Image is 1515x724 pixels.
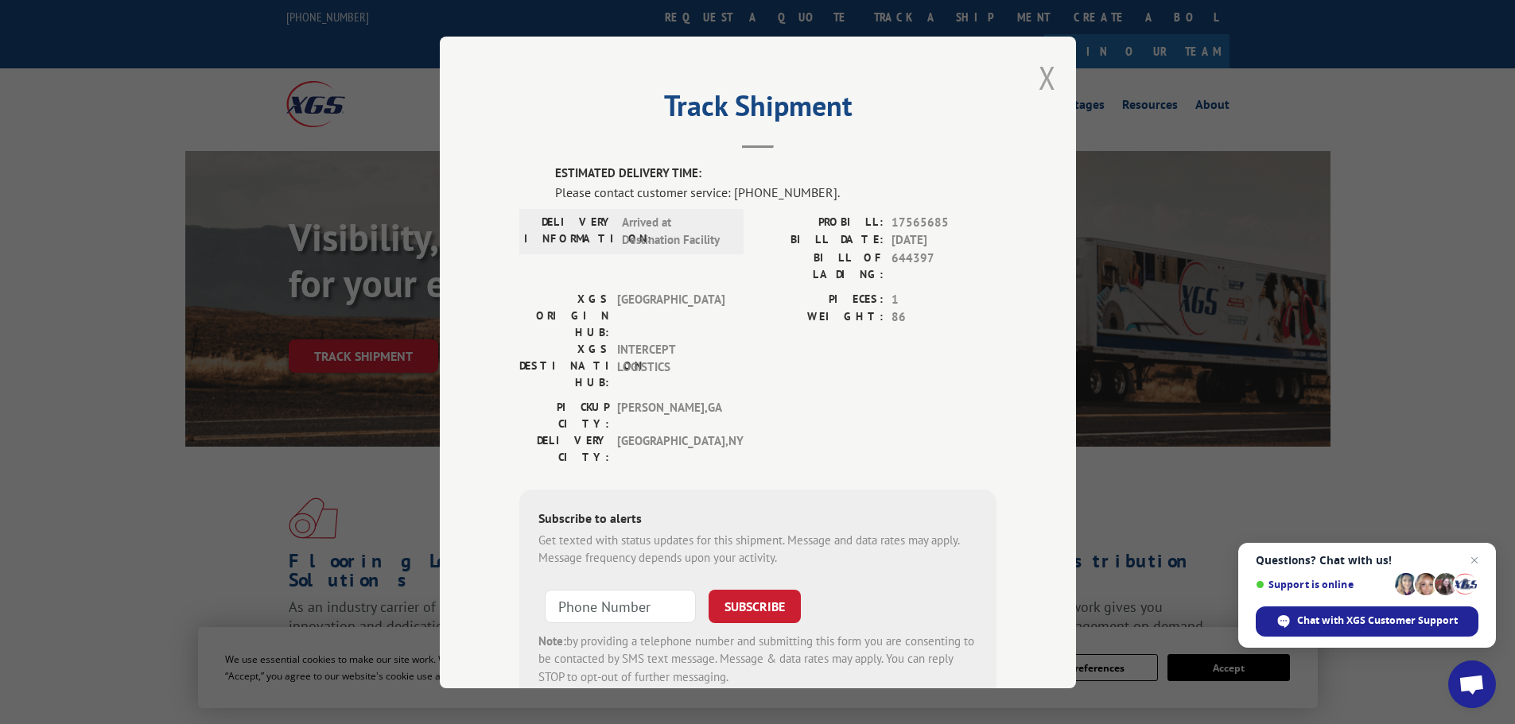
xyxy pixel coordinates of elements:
[1256,579,1389,590] span: Support is online
[892,231,996,250] span: [DATE]
[892,290,996,308] span: 1
[555,165,996,183] label: ESTIMATED DELIVERY TIME:
[1297,614,1458,628] span: Chat with XGS Customer Support
[758,308,884,327] label: WEIGHT:
[1448,660,1496,708] a: Open chat
[519,95,996,125] h2: Track Shipment
[617,398,724,432] span: [PERSON_NAME] , GA
[758,290,884,308] label: PIECES:
[622,213,729,249] span: Arrived at Destination Facility
[758,231,884,250] label: BILL DATE:
[892,249,996,282] span: 644397
[617,340,724,390] span: INTERCEPT LOGISTICS
[538,508,977,531] div: Subscribe to alerts
[617,290,724,340] span: [GEOGRAPHIC_DATA]
[545,589,696,622] input: Phone Number
[519,290,609,340] label: XGS ORIGIN HUB:
[538,531,977,567] div: Get texted with status updates for this shipment. Message and data rates may apply. Message frequ...
[758,249,884,282] label: BILL OF LADING:
[555,182,996,201] div: Please contact customer service: [PHONE_NUMBER].
[519,398,609,432] label: PICKUP CITY:
[519,432,609,465] label: DELIVERY CITY:
[524,213,614,249] label: DELIVERY INFORMATION:
[709,589,801,622] button: SUBSCRIBE
[617,432,724,465] span: [GEOGRAPHIC_DATA] , NY
[1256,606,1478,637] span: Chat with XGS Customer Support
[538,632,977,686] div: by providing a telephone number and submitting this form you are consenting to be contacted by SM...
[519,340,609,390] label: XGS DESTINATION HUB:
[892,308,996,327] span: 86
[1039,56,1056,99] button: Close modal
[1256,554,1478,567] span: Questions? Chat with us!
[538,633,566,648] strong: Note:
[758,213,884,231] label: PROBILL:
[892,213,996,231] span: 17565685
